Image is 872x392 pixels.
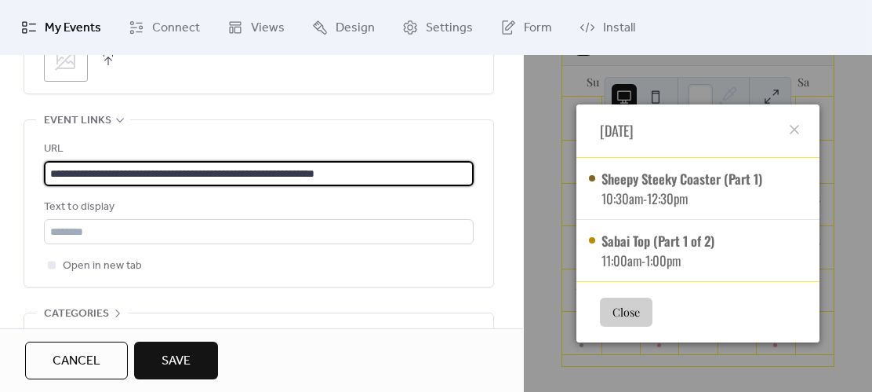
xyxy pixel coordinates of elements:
[44,305,109,324] span: Categories
[25,342,128,379] button: Cancel
[643,189,647,208] span: -
[134,342,218,379] button: Save
[216,6,296,49] a: Views
[9,6,113,49] a: My Events
[391,6,485,49] a: Settings
[601,169,762,189] div: Sheepy Steeky Coaster (Part 1)
[44,38,88,82] div: ;
[63,257,142,276] span: Open in new tab
[45,19,101,38] span: My Events
[601,251,641,270] span: 11:00am
[53,352,100,371] span: Cancel
[489,6,564,49] a: Form
[641,251,645,270] span: -
[600,120,634,141] span: [DATE]
[162,352,191,371] span: Save
[647,189,688,208] span: 12:30pm
[251,19,285,38] span: Views
[601,231,714,251] div: Sabai Top (Part 1 of 2)
[426,19,473,38] span: Settings
[524,19,552,38] span: Form
[645,251,681,270] span: 1:00pm
[601,189,643,208] span: 10:30am
[44,198,471,217] div: Text to display
[600,298,652,328] button: Close
[568,6,647,49] a: Install
[336,19,375,38] span: Design
[152,19,200,38] span: Connect
[24,313,493,346] div: •••
[44,112,111,130] span: Event links
[117,6,212,49] a: Connect
[44,140,471,159] div: URL
[300,6,387,49] a: Design
[603,19,635,38] span: Install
